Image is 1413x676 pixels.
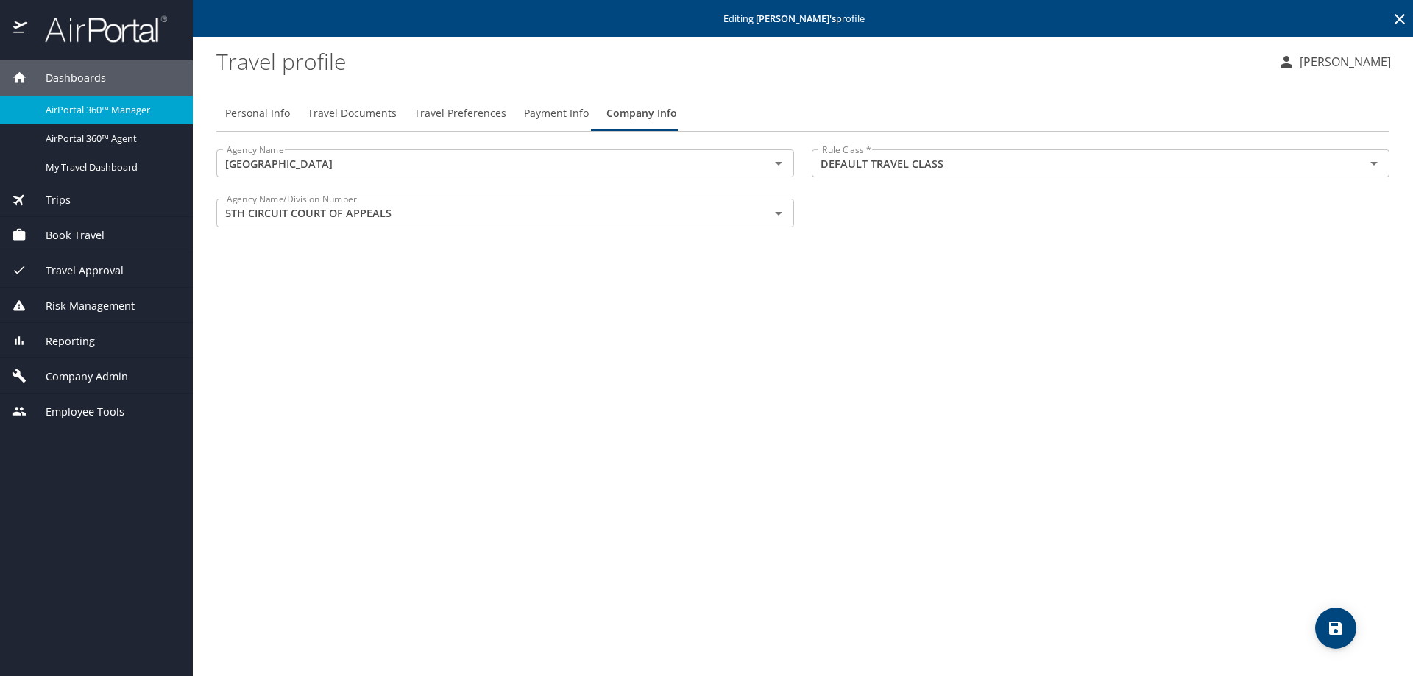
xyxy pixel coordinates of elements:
button: Open [768,203,789,224]
span: Travel Documents [308,104,397,123]
span: Travel Preferences [414,104,506,123]
strong: [PERSON_NAME] 's [756,12,836,25]
img: icon-airportal.png [13,15,29,43]
span: AirPortal 360™ Agent [46,132,175,146]
p: Editing profile [197,14,1409,24]
span: Company Info [606,104,677,123]
span: Payment Info [524,104,589,123]
button: [PERSON_NAME] [1272,49,1397,75]
span: Employee Tools [27,404,124,420]
h1: Travel profile [216,38,1266,84]
span: AirPortal 360™ Manager [46,103,175,117]
button: Open [1364,153,1384,174]
span: Travel Approval [27,263,124,279]
div: Profile [216,96,1389,131]
span: Dashboards [27,70,106,86]
span: Book Travel [27,227,105,243]
p: [PERSON_NAME] [1295,53,1391,71]
img: airportal-logo.png [29,15,167,43]
span: Reporting [27,333,95,349]
span: Personal Info [225,104,290,123]
span: Company Admin [27,369,128,385]
span: Risk Management [27,298,135,314]
button: Open [768,153,789,174]
span: My Travel Dashboard [46,160,175,174]
button: save [1315,608,1356,649]
span: Trips [27,192,71,208]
